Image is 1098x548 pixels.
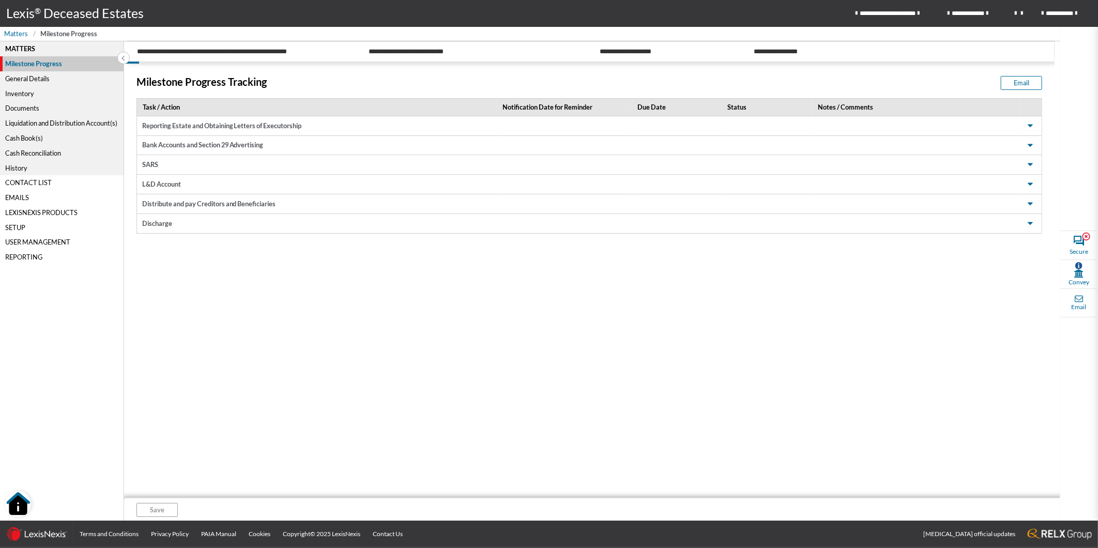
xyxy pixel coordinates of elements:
button: Open Resource Center [5,491,31,517]
td: Reporting Estate and Obtaining Letters of Executorship [137,116,497,136]
span: Task / Action [143,102,464,112]
img: LexisNexis_logo.0024414d.png [6,527,67,541]
a: Terms and Conditions [73,521,145,547]
a: Privacy Policy [145,521,195,547]
a: Copyright© 2025 LexisNexis [277,521,367,547]
img: RELX_logo.65c3eebe.png [1028,529,1092,540]
span: Convey [1069,278,1089,287]
a: PAIA Manual [195,521,242,547]
span: Due Date [637,102,702,112]
a: Cookies [242,521,277,547]
td: Distribute and pay Creditors and Beneficiaries [137,194,497,214]
p: Milestone Progress Tracking [136,76,1042,88]
td: L&D Account [137,175,497,194]
span: Notification Date for Reminder [502,102,610,112]
button: Email [1001,76,1042,90]
span: Email [1014,78,1029,88]
td: SARS [137,155,497,175]
td: Discharge [137,214,497,234]
span: Status [728,102,792,112]
span: Secure [1070,247,1088,256]
p: ® [35,5,43,22]
a: [MEDICAL_DATA] official updates [917,521,1021,547]
span: Matters [4,29,28,39]
a: Contact Us [367,521,409,547]
span: Email [1072,302,1087,312]
td: Bank Accounts and Section 29 Advertising [137,136,497,156]
a: Matters [4,29,33,39]
span: Notes / Comments [818,102,994,112]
